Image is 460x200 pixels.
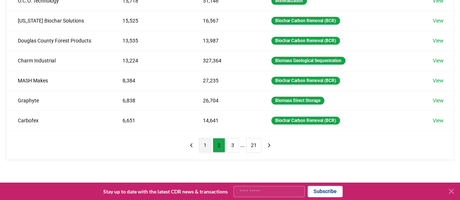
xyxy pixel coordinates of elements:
a: View [433,37,444,44]
a: View [433,97,444,104]
a: View [433,17,444,24]
button: next page [263,138,275,152]
button: 1 [199,138,211,152]
button: 3 [227,138,239,152]
div: Biomass Direct Storage [271,97,324,105]
li: ... [240,141,245,150]
td: 13,535 [111,30,191,50]
a: View [433,57,444,64]
td: 14,641 [191,110,260,130]
td: 13,224 [111,50,191,70]
td: 6,651 [111,110,191,130]
a: View [433,77,444,84]
div: Biochar Carbon Removal (BCR) [271,17,340,25]
button: 21 [246,138,261,152]
div: Biomass Geological Sequestration [271,57,345,65]
div: Biochar Carbon Removal (BCR) [271,37,340,45]
td: Graphyte [6,90,111,110]
td: 16,567 [191,11,260,30]
td: 15,525 [111,11,191,30]
div: Biochar Carbon Removal (BCR) [271,117,340,125]
td: Carbofex [6,110,111,130]
td: 27,235 [191,70,260,90]
td: Charm Industrial [6,50,111,70]
button: 2 [213,138,225,152]
td: 327,364 [191,50,260,70]
td: 26,704 [191,90,260,110]
td: 8,384 [111,70,191,90]
td: MASH Makes [6,70,111,90]
td: 13,987 [191,30,260,50]
td: [US_STATE] Biochar Solutions [6,11,111,30]
a: View [433,117,444,124]
div: Biochar Carbon Removal (BCR) [271,77,340,85]
td: Douglas County Forest Products [6,30,111,50]
td: 6,838 [111,90,191,110]
button: previous page [185,138,197,152]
